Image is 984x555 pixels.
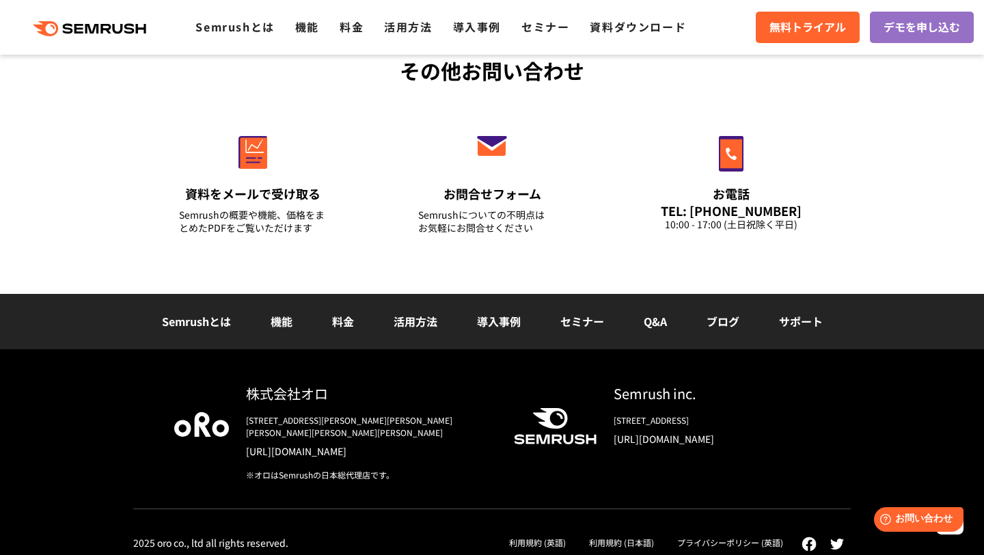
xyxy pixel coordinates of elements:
div: [STREET_ADDRESS][PERSON_NAME][PERSON_NAME][PERSON_NAME][PERSON_NAME][PERSON_NAME] [246,414,492,439]
div: Semrushの概要や機能、価格をまとめたPDFをご覧いただけます [179,208,327,234]
div: Semrush inc. [614,383,810,403]
div: お電話 [657,185,805,202]
img: facebook [802,537,817,552]
div: Semrushについての不明点は お気軽にお問合せください [418,208,566,234]
a: 機能 [295,18,319,35]
a: デモを申し込む [870,12,974,43]
span: デモを申し込む [884,18,960,36]
a: 導入事例 [477,313,521,329]
a: ブログ [707,313,739,329]
a: 資料をメールで受け取る Semrushの概要や機能、価格をまとめたPDFをご覧いただけます [150,107,355,252]
a: Semrushとは [195,18,274,35]
div: TEL: [PHONE_NUMBER] [657,203,805,218]
div: その他お問い合わせ [133,55,851,86]
span: 無料トライアル [769,18,846,36]
a: Q&A [644,313,667,329]
a: お問合せフォーム Semrushについての不明点はお気軽にお問合せください [389,107,594,252]
div: 株式会社オロ [246,383,492,403]
div: ※オロはSemrushの日本総代理店です。 [246,469,492,481]
div: 資料をメールで受け取る [179,185,327,202]
a: [URL][DOMAIN_NAME] [614,432,810,446]
div: 2025 oro co., ltd all rights reserved. [133,537,288,549]
a: 機能 [271,313,292,329]
a: 利用規約 (日本語) [589,537,654,548]
a: セミナー [521,18,569,35]
img: twitter [830,539,844,550]
a: 利用規約 (英語) [509,537,566,548]
img: oro company [174,412,229,437]
a: 資料ダウンロード [590,18,686,35]
a: [URL][DOMAIN_NAME] [246,444,492,458]
a: 料金 [340,18,364,35]
div: [STREET_ADDRESS] [614,414,810,427]
div: 10:00 - 17:00 (土日祝除く平日) [657,218,805,231]
div: お問合せフォーム [418,185,566,202]
a: サポート [779,313,823,329]
iframe: Help widget launcher [862,502,969,540]
a: 料金 [332,313,354,329]
a: Semrushとは [162,313,231,329]
a: プライバシーポリシー (英語) [677,537,783,548]
a: 活用方法 [394,313,437,329]
a: 導入事例 [453,18,501,35]
a: 無料トライアル [756,12,860,43]
a: 活用方法 [384,18,432,35]
a: セミナー [560,313,604,329]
